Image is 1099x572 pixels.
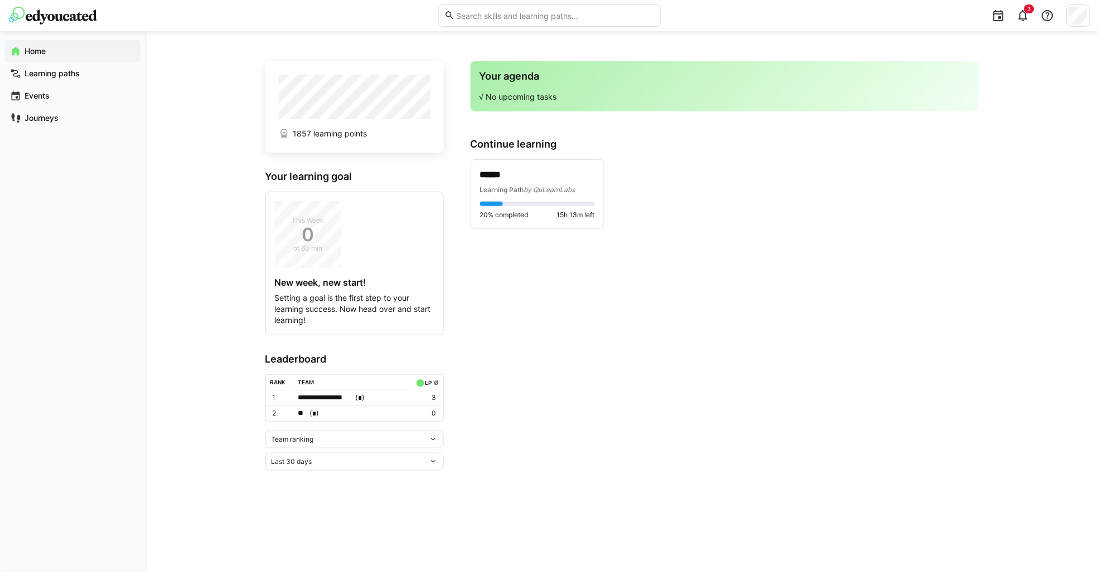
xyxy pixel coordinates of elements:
[355,392,365,404] span: ( )
[298,379,314,385] div: Team
[434,377,439,387] a: ø
[270,379,285,385] div: Rank
[557,211,595,219] span: 15h 13m left
[471,138,979,150] h3: Continue learning
[480,185,524,194] span: Learning Path
[425,379,432,386] div: LP
[272,435,314,444] span: Team ranking
[1028,6,1031,12] span: 3
[265,170,444,183] h3: Your learning goal
[265,353,444,365] h3: Leaderboard
[524,185,575,194] span: by QuLearnLabs
[309,408,319,419] span: ( )
[480,211,529,219] span: 20% completed
[273,409,289,418] p: 2
[455,11,655,21] input: Search skills and learning paths…
[480,70,970,82] h3: Your agenda
[480,91,970,102] p: √ No upcoming tasks
[293,128,367,139] span: 1857 learning points
[272,457,312,466] span: Last 30 days
[273,393,289,402] p: 1
[275,277,434,288] h4: New week, new start!
[414,409,436,418] p: 0
[275,292,434,326] p: Setting a goal is the first step to your learning success. Now head over and start learning!
[414,393,436,402] p: 3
